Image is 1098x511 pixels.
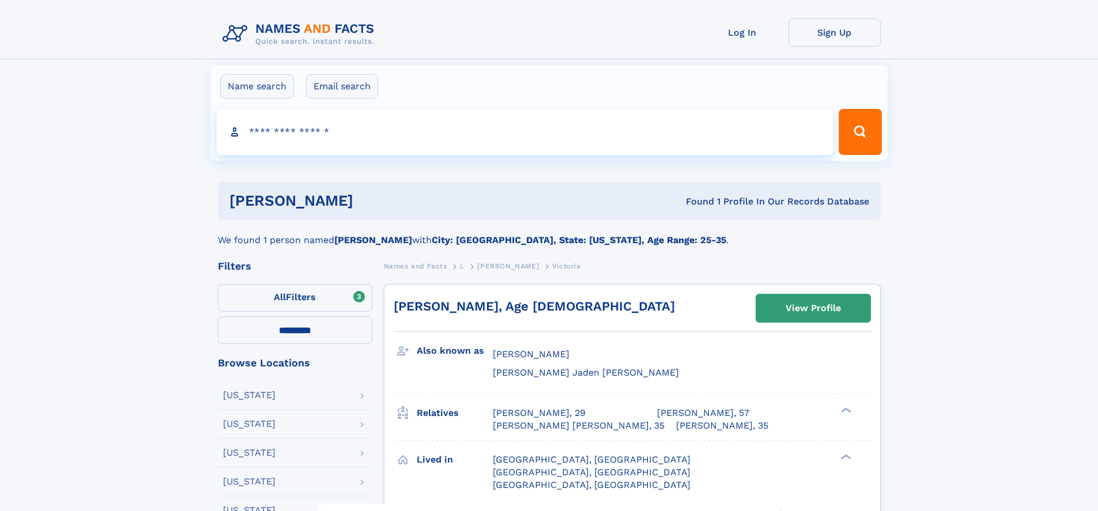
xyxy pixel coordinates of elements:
span: [PERSON_NAME] [477,262,539,270]
div: [US_STATE] [223,448,276,457]
div: [US_STATE] [223,391,276,400]
div: View Profile [786,295,841,321]
b: City: [GEOGRAPHIC_DATA], State: [US_STATE], Age Range: 25-35 [432,234,726,245]
span: Victoria [552,262,581,270]
span: [GEOGRAPHIC_DATA], [GEOGRAPHIC_DATA] [493,479,691,490]
a: L [460,259,465,273]
div: [US_STATE] [223,477,276,486]
a: Log In [696,18,788,47]
span: L [460,262,465,270]
span: [GEOGRAPHIC_DATA], [GEOGRAPHIC_DATA] [493,467,691,478]
span: [PERSON_NAME] Jaden [PERSON_NAME] [493,367,679,378]
h3: Lived in [417,450,493,470]
b: [PERSON_NAME] [334,234,412,245]
h1: [PERSON_NAME] [229,194,520,208]
h3: Relatives [417,403,493,423]
label: Filters [218,284,372,312]
label: Email search [306,74,378,99]
a: View Profile [756,294,870,322]
h3: Also known as [417,341,493,361]
button: Search Button [839,109,881,155]
div: Found 1 Profile In Our Records Database [519,195,869,208]
label: Name search [220,74,294,99]
div: ❯ [838,453,852,460]
input: search input [217,109,834,155]
a: [PERSON_NAME], 35 [676,419,768,432]
span: [GEOGRAPHIC_DATA], [GEOGRAPHIC_DATA] [493,454,691,465]
a: [PERSON_NAME], 29 [493,407,586,419]
a: [PERSON_NAME], 57 [657,407,749,419]
div: [US_STATE] [223,419,276,429]
span: [PERSON_NAME] [493,349,569,359]
img: Logo Names and Facts [218,18,384,50]
a: [PERSON_NAME], Age [DEMOGRAPHIC_DATA] [394,299,675,313]
span: All [274,292,286,302]
a: [PERSON_NAME] [PERSON_NAME], 35 [493,419,665,432]
a: [PERSON_NAME] [477,259,539,273]
div: We found 1 person named with . [218,219,881,247]
a: Sign Up [788,18,881,47]
div: ❯ [838,406,852,414]
div: Browse Locations [218,358,372,368]
div: Filters [218,261,372,271]
a: Names and Facts [384,259,447,273]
